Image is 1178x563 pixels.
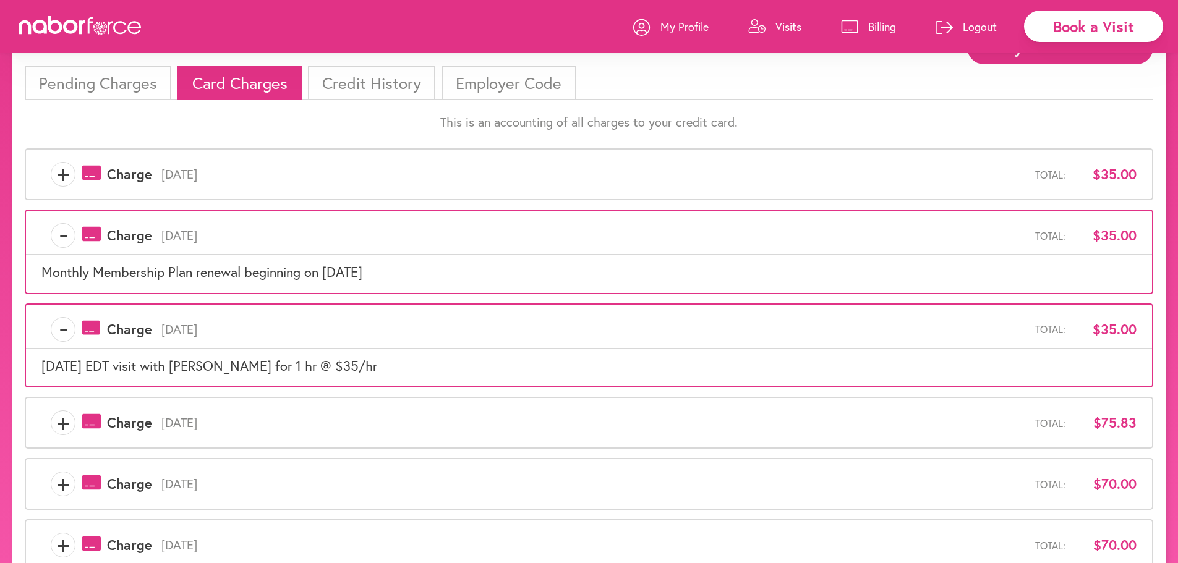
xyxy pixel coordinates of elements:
span: Total: [1035,323,1065,335]
span: $70.00 [1075,537,1137,553]
span: [DATE] [152,538,1035,552]
span: + [51,472,75,496]
p: Visits [775,19,801,34]
li: Card Charges [177,66,301,100]
span: Charge [107,476,152,492]
span: $70.00 [1075,476,1137,492]
span: [DATE] [152,322,1035,337]
a: My Profile [633,8,709,45]
span: [DATE] [152,476,1035,491]
a: Visits [748,8,801,45]
span: [DATE] [152,228,1035,243]
span: Charge [107,321,152,337]
span: Charge [107,227,152,243]
p: This is an accounting of all charges to your credit card. [25,115,1153,130]
span: $35.00 [1075,227,1137,243]
span: + [51,162,75,187]
a: Billing [841,8,896,45]
span: + [51,410,75,435]
span: Total: [1035,169,1065,180]
span: - [51,317,75,342]
span: Monthly Membership Plan renewal beginning on [DATE] [41,263,362,281]
span: [DATE] [152,167,1035,182]
div: Book a Visit [1024,11,1163,42]
span: $75.83 [1075,415,1137,431]
span: Charge [107,166,152,182]
li: Pending Charges [25,66,171,100]
a: Logout [936,8,997,45]
p: My Profile [660,19,709,34]
h1: Transactions [25,30,152,57]
span: $35.00 [1075,321,1137,337]
span: Charge [107,537,152,553]
li: Credit History [308,66,435,100]
span: Total: [1035,230,1065,242]
span: [DATE] EDT visit with [PERSON_NAME] for 1 hr @ $35/hr [41,357,377,375]
span: Total: [1035,417,1065,429]
span: + [51,533,75,557]
span: Charge [107,415,152,431]
span: [DATE] [152,415,1035,430]
p: Logout [963,19,997,34]
span: $35.00 [1075,166,1137,182]
span: Total: [1035,478,1065,490]
span: Total: [1035,540,1065,551]
span: - [51,223,75,248]
p: Billing [868,19,896,34]
li: Employer Code [442,66,576,100]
